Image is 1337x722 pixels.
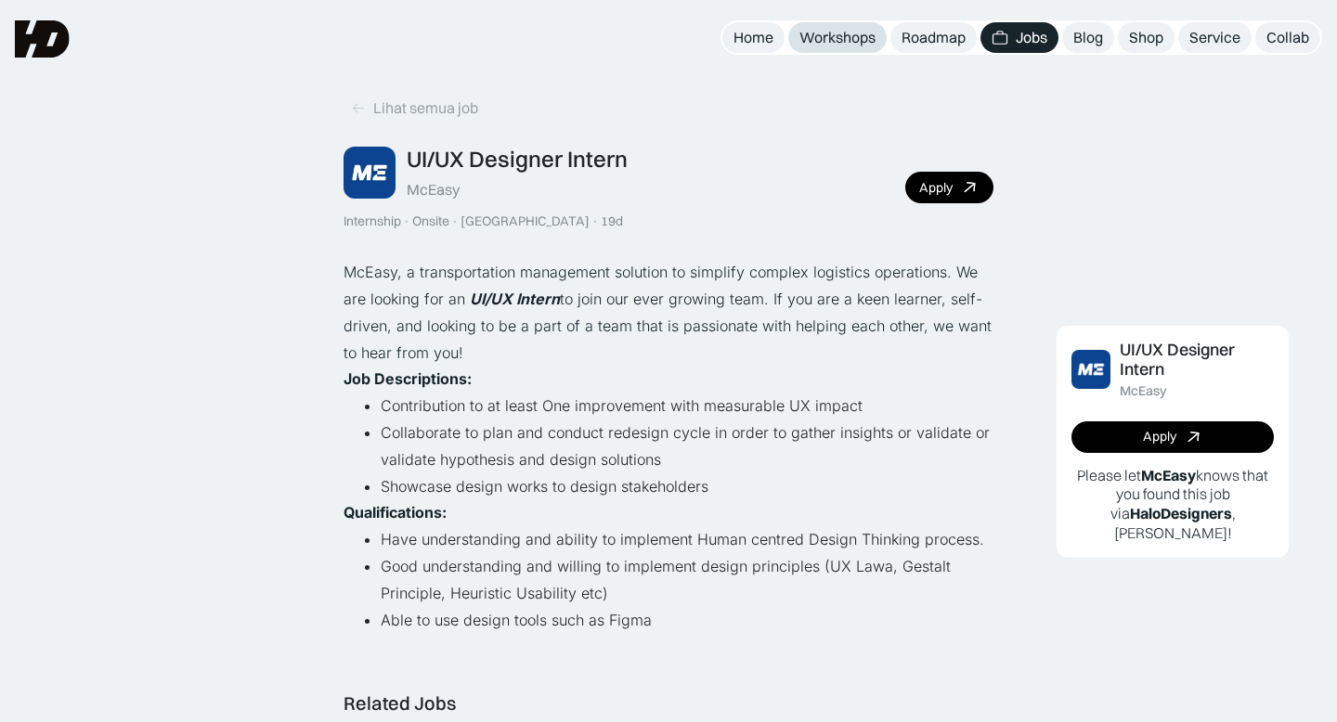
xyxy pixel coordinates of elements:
a: Jobs [980,22,1058,53]
a: Collab [1255,22,1320,53]
li: Able to use design tools such as Figma [381,607,993,634]
p: McEasy, a transportation management solution to simplify complex logistics operations. We are loo... [344,259,993,366]
img: Job Image [344,147,396,199]
div: McEasy [1120,383,1167,399]
div: UI/UX Designer Intern [1120,341,1274,380]
a: Workshops [788,22,887,53]
div: Blog [1073,28,1103,47]
div: Onsite [412,213,449,229]
div: Service [1189,28,1240,47]
div: Apply [919,180,953,196]
strong: Job Descriptions: [344,369,472,388]
div: Roadmap [902,28,966,47]
div: Workshops [799,28,876,47]
div: · [403,213,410,229]
a: Home [722,22,785,53]
li: Have understanding and ability to implement Human centred Design Thinking process. [381,526,993,553]
div: Collab [1266,28,1309,47]
b: McEasy [1141,466,1196,484]
div: Shop [1129,28,1163,47]
div: 19d [601,213,623,229]
img: Job Image [1071,350,1110,389]
a: Shop [1118,22,1175,53]
div: Lihat semua job [373,98,478,118]
div: UI/UX Designer Intern [407,146,628,173]
div: Related Jobs [344,692,456,715]
div: McEasy [407,180,460,200]
p: Please let knows that you found this job via , [PERSON_NAME]! [1071,466,1274,543]
div: · [451,213,459,229]
div: · [591,213,599,229]
a: Lihat semua job [344,93,486,123]
div: Home [733,28,773,47]
a: Blog [1062,22,1114,53]
strong: Qualifications: [344,503,447,522]
div: [GEOGRAPHIC_DATA] [461,213,590,229]
li: Showcase design works to design stakeholders [381,473,993,500]
a: Roadmap [890,22,977,53]
li: Collaborate to plan and conduct redesign cycle in order to gather insights or validate or validat... [381,419,993,473]
li: Contribution to at least One improvement with measurable UX impact [381,393,993,419]
li: Good understanding and willing to implement design principles (UX Lawa, Gestalt Principle, Heuris... [381,553,993,607]
b: HaloDesigners [1130,504,1232,522]
div: Jobs [1016,28,1047,47]
div: Internship [344,213,401,229]
a: Apply [905,172,993,203]
a: Service [1178,22,1252,53]
a: Apply [1071,421,1274,453]
em: UI/UX Intern [470,290,560,308]
div: Apply [1143,429,1176,445]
